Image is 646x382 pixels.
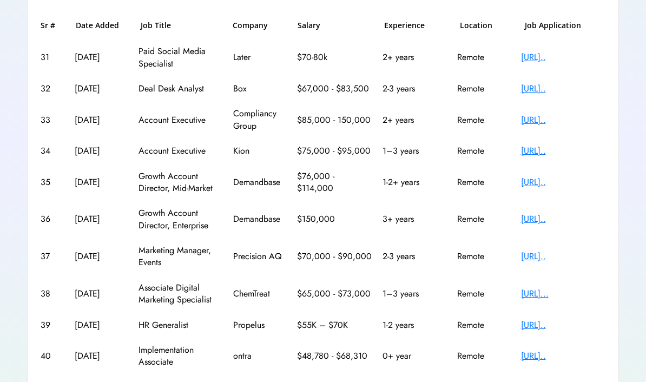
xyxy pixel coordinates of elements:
[383,176,447,188] div: 1-2+ years
[75,251,129,262] div: [DATE]
[139,145,223,157] div: Account Executive
[383,319,447,331] div: 1-2 years
[383,114,447,126] div: 2+ years
[76,20,130,31] h6: Date Added
[297,51,373,63] div: $70-80k
[41,213,65,225] div: 36
[233,350,287,362] div: ontra
[297,114,373,126] div: $85,000 - 150,000
[233,251,287,262] div: Precision AQ
[233,319,287,331] div: Propelus
[139,114,223,126] div: Account Executive
[75,114,129,126] div: [DATE]
[41,145,65,157] div: 34
[297,251,373,262] div: $70,000 - $90,000
[75,51,129,63] div: [DATE]
[521,350,606,362] div: [URL]..
[521,251,606,262] div: [URL]..
[383,51,447,63] div: 2+ years
[233,288,287,300] div: ChemTreat
[141,20,171,31] h6: Job Title
[457,114,511,126] div: Remote
[41,20,65,31] h6: Sr #
[521,83,606,95] div: [URL]..
[75,176,129,188] div: [DATE]
[457,83,511,95] div: Remote
[521,145,606,157] div: [URL]..
[457,251,511,262] div: Remote
[233,145,287,157] div: Kion
[41,288,65,300] div: 38
[457,350,511,362] div: Remote
[41,319,65,331] div: 39
[525,20,606,31] h6: Job Application
[521,288,606,300] div: [URL]...
[521,213,606,225] div: [URL]..
[139,245,223,269] div: Marketing Manager, Events
[297,145,373,157] div: $75,000 - $95,000
[139,344,223,368] div: Implementation Associate
[139,45,223,70] div: Paid Social Media Specialist
[297,83,373,95] div: $67,000 - $83,500
[233,83,287,95] div: Box
[383,350,447,362] div: 0+ year
[139,282,223,306] div: Associate Digital Marketing Specialist
[75,213,129,225] div: [DATE]
[383,213,447,225] div: 3+ years
[383,145,447,157] div: 1–3 years
[521,51,606,63] div: [URL]..
[457,288,511,300] div: Remote
[41,251,65,262] div: 37
[233,108,287,132] div: Compliancy Group
[75,319,129,331] div: [DATE]
[233,51,287,63] div: Later
[233,20,287,31] h6: Company
[75,83,129,95] div: [DATE]
[384,20,449,31] h6: Experience
[460,20,514,31] h6: Location
[457,319,511,331] div: Remote
[41,51,65,63] div: 31
[457,176,511,188] div: Remote
[521,114,606,126] div: [URL]..
[139,319,223,331] div: HR Generalist
[457,51,511,63] div: Remote
[297,350,373,362] div: $48,780 - $68,310
[139,170,223,195] div: Growth Account Director, Mid-Market
[383,83,447,95] div: 2-3 years
[297,170,373,195] div: $76,000 - $114,000
[75,145,129,157] div: [DATE]
[457,145,511,157] div: Remote
[75,288,129,300] div: [DATE]
[233,213,287,225] div: Demandbase
[139,83,223,95] div: Deal Desk Analyst
[139,207,223,232] div: Growth Account Director, Enterprise
[233,176,287,188] div: Demandbase
[298,20,373,31] h6: Salary
[41,176,65,188] div: 35
[297,319,373,331] div: $55K – $70K
[41,114,65,126] div: 33
[383,288,447,300] div: 1–3 years
[457,213,511,225] div: Remote
[41,83,65,95] div: 32
[41,350,65,362] div: 40
[383,251,447,262] div: 2-3 years
[521,319,606,331] div: [URL]..
[297,288,373,300] div: $65,000 - $73,000
[297,213,373,225] div: $150,000
[521,176,606,188] div: [URL]..
[75,350,129,362] div: [DATE]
